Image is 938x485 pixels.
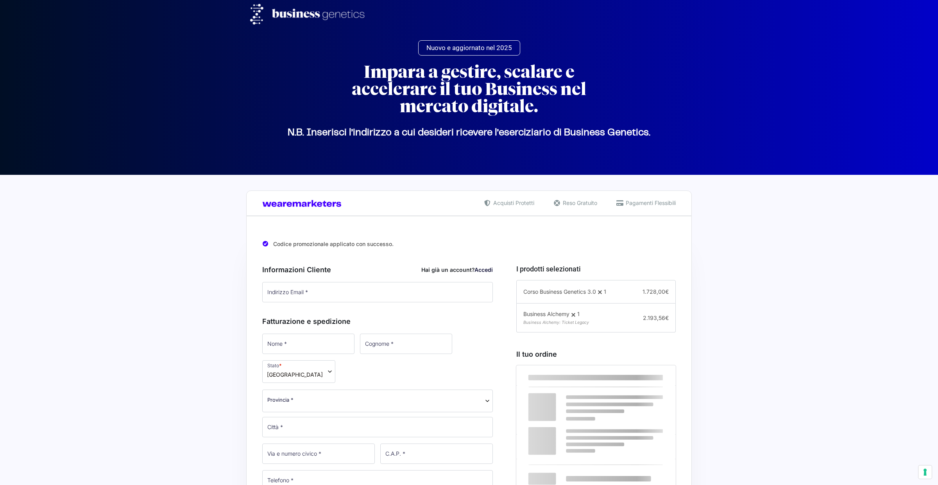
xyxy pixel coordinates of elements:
span: Business Alchemy [523,311,569,317]
span: Reso Gratuito [561,199,597,207]
input: Cognome * [360,334,452,354]
span: Acquisti Protetti [491,199,534,207]
h3: Il tuo ordine [516,349,676,359]
span: 1.728,00 [643,288,669,295]
a: Accedi [474,266,493,273]
span: Provincia [262,390,493,412]
div: Hai già un account? [421,266,493,274]
span: Provincia * [267,396,294,404]
span: Stato [262,360,335,383]
h2: Impara a gestire, scalare e accelerare il tuo Business nel mercato digitale. [328,63,610,115]
th: Prodotto [516,365,608,386]
td: Corso Business Genetics 3.0 [516,386,608,410]
span: Business Alchemy: Ticket Legacy [523,320,589,325]
th: Subtotale [516,435,608,459]
input: Indirizzo Email * [262,282,493,302]
h3: I prodotti selezionati [516,264,676,274]
input: Nome * [262,334,354,354]
span: 1 [604,288,606,295]
span: Italia [267,370,323,379]
span: 2.193,56 [643,314,669,321]
span: Nuovo e aggiornato nel 2025 [426,45,512,51]
span: Corso Business Genetics 3.0 [523,288,596,295]
span: 1 [577,311,580,317]
input: C.A.P. * [380,444,493,464]
a: Nuovo e aggiornato nel 2025 [418,40,520,56]
th: Subtotale [608,365,676,386]
button: Le tue preferenze relative al consenso per le tecnologie di tracciamento [918,465,932,479]
td: Business Alchemy - Ticket Legacy [516,410,608,434]
h3: Fatturazione e spedizione [262,316,493,327]
h3: Informazioni Cliente [262,264,493,275]
div: Codice promozionale applicato con successo. [262,234,676,250]
input: Città * [262,417,493,437]
span: € [665,314,669,321]
span: Pagamenti Flessibili [624,199,676,207]
span: € [665,288,669,295]
input: Via e numero civico * [262,444,375,464]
